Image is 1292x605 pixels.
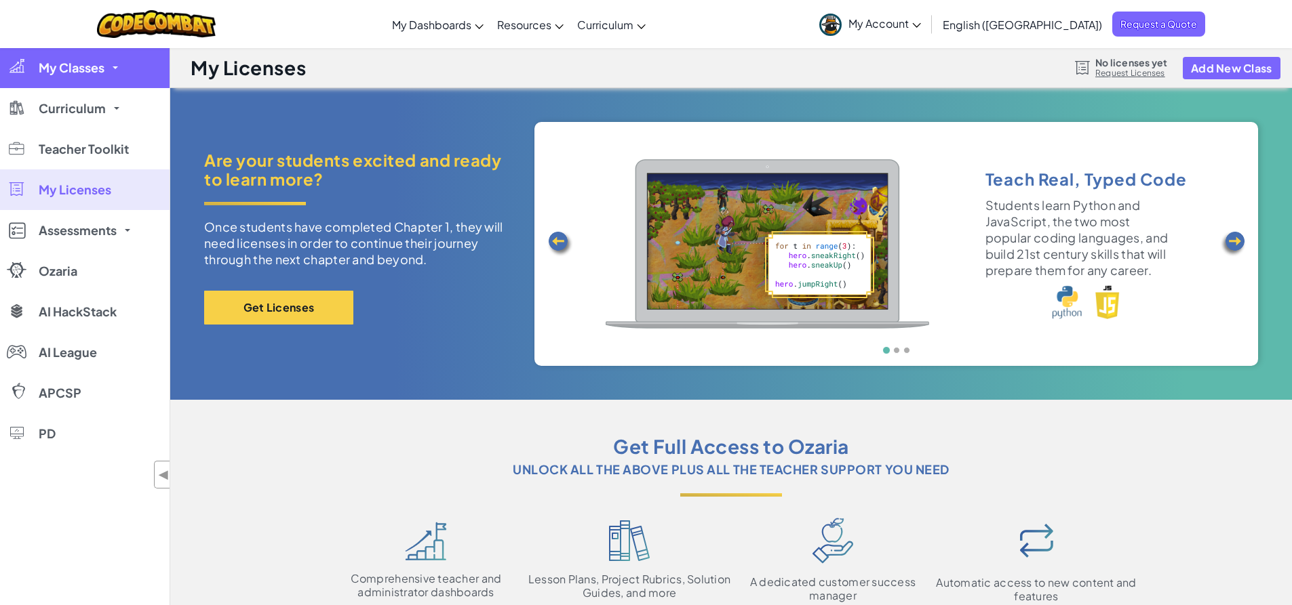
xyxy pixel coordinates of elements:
span: My Licenses [39,184,111,196]
img: Arrow_Left.png [1219,230,1247,257]
span: AI HackStack [39,306,117,318]
p: Once students have completed Chapter 1, they will need licenses in order to continue their journe... [204,219,514,268]
span: My Account [848,16,921,30]
span: No licenses yet [1095,57,1167,68]
span: My Dashboards [392,18,471,32]
span: Comprehensive teacher and administrator dashboards [324,572,528,599]
button: Add New Class [1183,57,1280,79]
a: Curriculum [570,6,652,43]
a: Request Licenses [1095,68,1167,79]
img: CodeCombat logo [97,10,216,38]
span: Resources [497,18,551,32]
span: Curriculum [577,18,633,32]
p: Students learn Python and JavaScript, the two most popular coding languages, and build 21st centu... [985,197,1175,278]
span: A dedicated customer success manager [731,575,935,602]
a: Resources [490,6,570,43]
img: javascript_logo.png [1095,285,1120,319]
a: Request a Quote [1112,12,1205,37]
img: python_logo.png [1052,285,1081,319]
button: Get Licenses [204,291,353,325]
span: Teach Real, Typed Code [985,169,1187,189]
span: English ([GEOGRAPHIC_DATA]) [943,18,1102,32]
span: AI League [39,346,97,358]
img: Arrow_Left.png [547,230,574,257]
span: Unlock all the above plus all the teacher support you need [513,459,950,480]
span: Get Full Access to Ozaria [613,434,849,459]
span: Teacher Toolkit [39,143,129,155]
a: English ([GEOGRAPHIC_DATA]) [936,6,1109,43]
h1: My Licenses [191,55,306,81]
img: IconLessonPlans.svg [609,520,650,561]
span: Are your students excited and ready to learn more? [204,150,514,188]
img: IconDashboard.svg [405,522,447,560]
span: Curriculum [39,102,106,114]
img: avatar [819,14,842,36]
span: My Classes [39,62,104,74]
img: IconAutomaticAccess.svg [1013,517,1060,564]
a: My Account [813,3,928,45]
span: Automatic access to new content and features [935,576,1138,603]
span: Ozaria [39,265,77,277]
img: Device_1.png [606,159,929,329]
a: My Dashboards [385,6,490,43]
span: Assessments [39,224,117,236]
img: IconCustomerSuccess.svg [813,518,853,564]
span: ◀ [158,465,170,484]
span: Lesson Plans, Project Rubrics, Solution Guides, and more [528,572,731,600]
